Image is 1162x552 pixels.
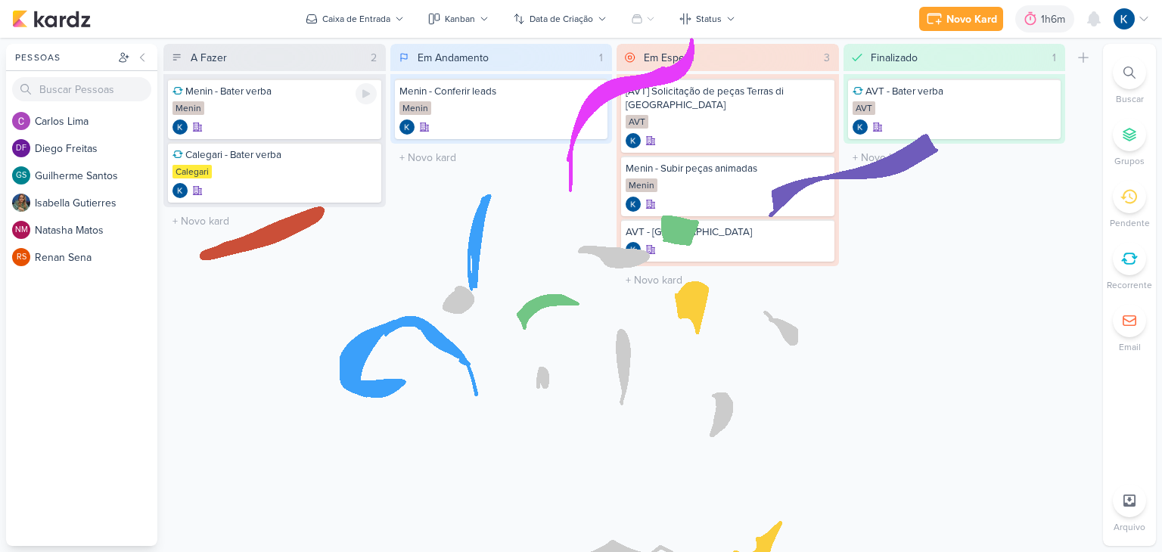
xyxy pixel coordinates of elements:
[626,178,657,192] div: Menin
[1116,92,1144,106] p: Buscar
[166,210,383,232] input: + Novo kard
[626,115,648,129] div: AVT
[1119,340,1141,354] p: Email
[626,242,641,257] div: Criador(a): Kayllanie | Tagawa
[172,119,188,135] img: Kayllanie | Tagawa
[399,119,415,135] div: Criador(a): Kayllanie | Tagawa
[620,269,836,291] input: + Novo kard
[593,50,609,66] div: 1
[35,195,157,211] div: I s a b e l l a G u t i e r r e s
[12,139,30,157] div: Diego Freitas
[12,194,30,212] img: Isabella Gutierres
[12,248,30,266] div: Renan Sena
[12,166,30,185] div: Guilherme Santos
[1041,11,1070,27] div: 1h6m
[626,85,830,112] div: [AVT] Solicitação de peças Terras di Treviso
[172,101,204,115] div: Menin
[12,77,151,101] input: Buscar Pessoas
[626,197,641,212] div: Criador(a): Kayllanie | Tagawa
[626,133,641,148] div: Criador(a): Kayllanie | Tagawa
[172,119,188,135] div: Criador(a): Kayllanie | Tagawa
[12,221,30,239] div: Natasha Matos
[16,144,26,153] p: DF
[626,133,641,148] img: Kayllanie | Tagawa
[818,50,836,66] div: 3
[626,242,641,257] img: Kayllanie | Tagawa
[35,250,157,265] div: R e n a n S e n a
[12,10,91,28] img: kardz.app
[399,101,431,115] div: Menin
[15,226,28,234] p: NM
[35,141,157,157] div: D i e g o F r e i t a s
[853,119,868,135] img: Kayllanie | Tagawa
[1107,278,1152,292] p: Recorrente
[172,165,212,178] div: Calegari
[172,85,377,98] div: Menin - Bater verba
[1114,8,1135,29] img: Kayllanie | Tagawa
[853,101,875,115] div: AVT
[1110,216,1150,230] p: Pendente
[16,172,26,180] p: GS
[626,225,830,239] div: AVT - Campanha nova Cachoeira
[172,148,377,162] div: Calegari - Bater verba
[172,183,188,198] div: Criador(a): Kayllanie | Tagawa
[1046,50,1062,66] div: 1
[12,112,30,130] img: Carlos Lima
[847,147,1063,169] input: + Novo kard
[399,85,604,98] div: Menin - Conferir leads
[1103,56,1156,106] li: Ctrl + F
[365,50,383,66] div: 2
[853,85,1057,98] div: AVT - Bater verba
[626,162,830,175] div: Menin - Subir peças animadas
[1114,154,1145,168] p: Grupos
[35,222,157,238] div: N a t a s h a M a t o s
[12,51,115,64] div: Pessoas
[17,253,26,262] p: RS
[35,168,157,184] div: G u i l h e r m e S a n t o s
[626,197,641,212] img: Kayllanie | Tagawa
[172,183,188,198] img: Kayllanie | Tagawa
[399,119,415,135] img: Kayllanie | Tagawa
[393,147,610,169] input: + Novo kard
[1114,520,1145,534] p: Arquivo
[853,119,868,135] div: Criador(a): Kayllanie | Tagawa
[919,7,1003,31] button: Novo Kard
[356,83,377,104] div: Ligar relógio
[946,11,997,27] div: Novo Kard
[35,113,157,129] div: C a r l o s L i m a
